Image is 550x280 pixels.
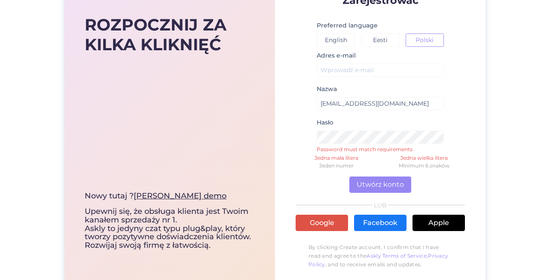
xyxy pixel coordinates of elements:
label: Hasło [317,118,333,127]
label: Adres e-mail [317,51,356,60]
div: Nowy tutaj ? [85,192,255,201]
div: Jeden numer [293,162,380,170]
a: Askly Terms of Service [367,253,427,259]
small: Password must match requirements [317,146,444,151]
p: By clicking Create account, I confirm that I have read and agree to the , , and to receive emails... [296,239,465,273]
div: Jedna mała litera [293,154,380,162]
span: LUB [373,202,388,208]
a: Google [296,215,348,231]
a: Facebook [354,215,406,231]
label: Nazwa [317,85,337,94]
button: Eesti [361,33,399,47]
input: Nazwa [317,97,444,110]
a: [PERSON_NAME] demo [134,191,226,201]
button: Utwórz konto [349,177,411,193]
div: Jedna wielka litera [380,154,468,162]
div: Minimum 6 znaków [380,162,468,170]
button: English [317,33,355,47]
button: Polski [406,33,444,47]
a: Apple [412,215,465,231]
div: ROZPOCZNIJ ZA KILKA KLIKNIĘĆ [85,15,255,54]
input: Wprowadź e-mail [317,64,444,77]
div: Upewnij się, że obsługa klienta jest Twoim kanałem sprzedaży nr 1. Askly to jedyny czat typu plug... [85,192,255,250]
label: Preferred language [317,21,378,30]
